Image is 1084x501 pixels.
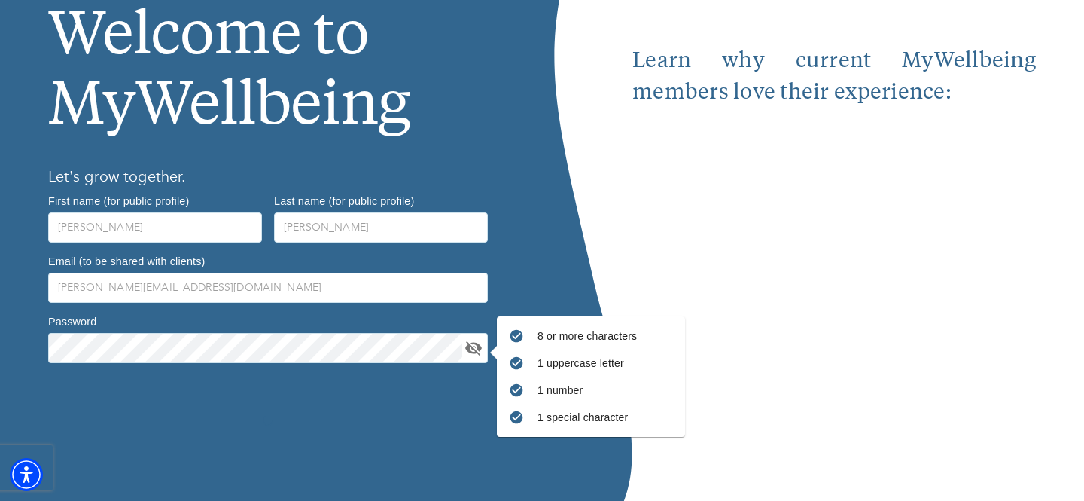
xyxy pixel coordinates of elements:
[537,328,673,344] p: 8 or more characters
[462,337,485,359] button: toggle password visibility
[537,410,673,425] p: 1 special character
[48,255,205,266] label: Email (to be shared with clients)
[48,165,494,189] h6: Let’s grow together.
[537,383,673,398] p: 1 number
[632,109,1036,412] iframe: Embedded youtube
[48,195,189,206] label: First name (for public profile)
[48,273,488,303] input: Type your email address here
[632,46,1036,109] p: Learn why current MyWellbeing members love their experience:
[48,316,96,326] label: Password
[10,458,43,491] div: Accessibility Menu
[537,356,673,371] p: 1 uppercase letter
[274,195,414,206] label: Last name (for public profile)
